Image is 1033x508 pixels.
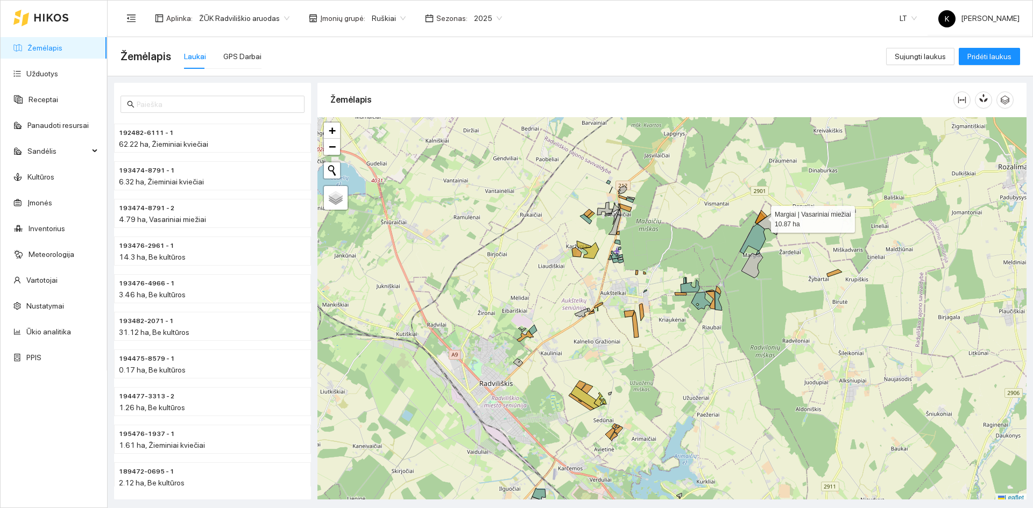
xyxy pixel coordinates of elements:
button: Initiate a new search [324,162,340,178]
a: Zoom out [324,139,340,155]
a: Sujungti laukus [886,52,954,61]
span: Žemėlapis [121,48,171,65]
span: 1.61 ha, Žieminiai kviečiai [119,441,205,449]
a: PPIS [26,353,41,362]
span: − [329,140,336,153]
button: Pridėti laukus [959,48,1020,65]
a: Žemėlapis [27,44,62,52]
span: 3.46 ha, Be kultūros [119,290,186,299]
span: Sandėlis [27,140,89,162]
span: Sezonas : [436,12,468,24]
span: 2.12 ha, Be kultūros [119,478,185,487]
a: Inventorius [29,224,65,233]
input: Paieška [137,98,298,110]
span: 192482-6111 - 1 [119,128,174,138]
span: Sujungti laukus [895,51,946,62]
span: search [127,101,135,108]
button: menu-fold [121,8,142,29]
span: 62.22 ha, Žieminiai kviečiai [119,140,208,148]
span: + [329,124,336,137]
a: Užduotys [26,69,58,78]
span: 31.12 ha, Be kultūros [119,328,189,337]
span: calendar [425,14,434,23]
span: Aplinka : [166,12,193,24]
span: menu-fold [126,13,136,23]
span: 2025 [474,10,502,26]
span: 195476-1937 - 1 [119,429,175,439]
span: 194477-3313 - 2 [119,391,174,402]
a: Nustatymai [26,302,64,310]
span: 193474-8791 - 2 [119,203,174,213]
button: Sujungti laukus [886,48,954,65]
span: 189472-0695 - 1 [119,467,174,477]
a: Layers [324,186,348,210]
span: 193482-2071 - 1 [119,316,174,326]
button: column-width [953,91,971,109]
span: 4.79 ha, Vasariniai miežiai [119,215,206,224]
a: Įmonės [27,198,52,207]
div: GPS Darbai [223,51,261,62]
a: Meteorologija [29,250,74,259]
a: Ūkio analitika [26,327,71,336]
a: Kultūros [27,173,54,181]
span: ŽŪK Radviliškio aruodas [199,10,289,26]
span: layout [155,14,164,23]
a: Pridėti laukus [959,52,1020,61]
a: Zoom in [324,123,340,139]
a: Vartotojai [26,276,58,284]
a: Panaudoti resursai [27,121,89,130]
span: Įmonių grupė : [320,12,365,24]
span: 14.3 ha, Be kultūros [119,253,186,261]
a: Receptai [29,95,58,104]
span: 193476-4966 - 1 [119,278,175,289]
span: column-width [954,96,970,104]
span: 193474-8791 - 1 [119,166,175,176]
span: Pridėti laukus [967,51,1011,62]
span: K [945,10,949,27]
span: Ruškiai [372,10,406,26]
span: 194475-8579 - 1 [119,354,175,364]
span: 1.26 ha, Be kultūros [119,403,185,412]
span: shop [309,14,317,23]
a: Leaflet [998,494,1024,502]
span: 193476-2961 - 1 [119,241,174,251]
span: 6.32 ha, Žieminiai kviečiai [119,177,204,186]
span: LT [900,10,917,26]
div: Laukai [184,51,206,62]
div: Žemėlapis [330,84,953,115]
span: 0.17 ha, Be kultūros [119,366,186,374]
span: [PERSON_NAME] [938,14,1020,23]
